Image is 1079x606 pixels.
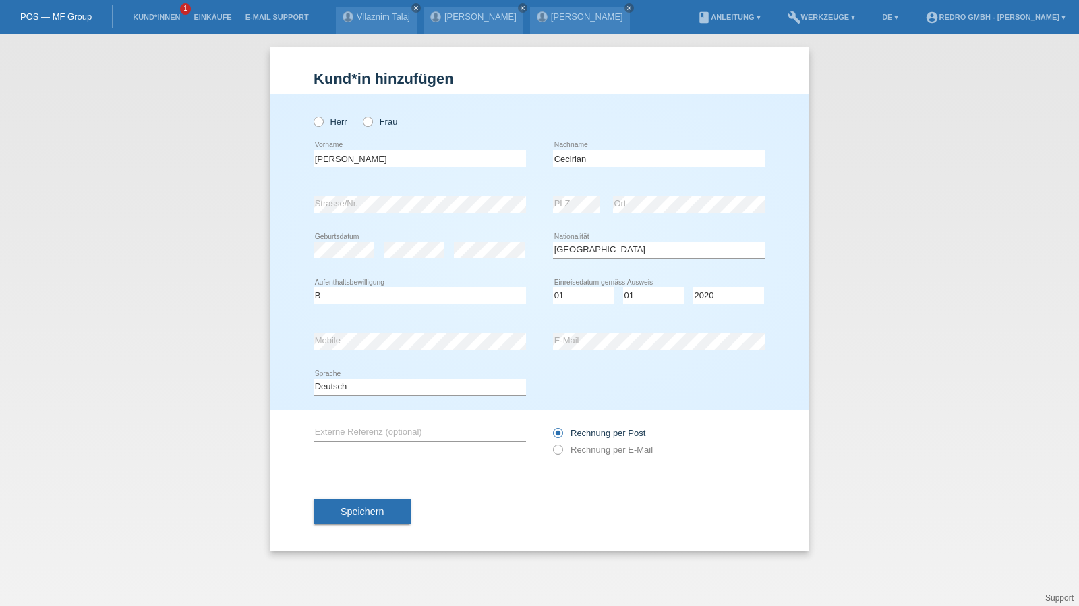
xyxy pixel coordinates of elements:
a: [PERSON_NAME] [444,11,517,22]
i: build [788,11,801,24]
a: [PERSON_NAME] [551,11,623,22]
a: close [518,3,527,13]
a: buildWerkzeuge ▾ [781,13,863,21]
a: POS — MF Group [20,11,92,22]
i: close [519,5,526,11]
a: E-Mail Support [239,13,316,21]
input: Rechnung per E-Mail [553,445,562,462]
input: Frau [363,117,372,126]
a: Kund*innen [126,13,187,21]
label: Frau [363,117,397,127]
a: close [624,3,634,13]
span: Speichern [341,506,384,517]
a: Support [1045,593,1074,603]
label: Rechnung per E-Mail [553,445,653,455]
label: Herr [314,117,347,127]
input: Rechnung per Post [553,428,562,445]
button: Speichern [314,499,411,524]
h1: Kund*in hinzufügen [314,70,765,87]
a: DE ▾ [875,13,905,21]
a: close [411,3,421,13]
i: account_circle [925,11,939,24]
a: Einkäufe [187,13,238,21]
a: account_circleRedro GmbH - [PERSON_NAME] ▾ [918,13,1072,21]
i: book [697,11,711,24]
span: 1 [180,3,191,15]
i: close [413,5,419,11]
i: close [626,5,633,11]
a: Vllaznim Talaj [357,11,410,22]
label: Rechnung per Post [553,428,645,438]
a: bookAnleitung ▾ [691,13,767,21]
input: Herr [314,117,322,126]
